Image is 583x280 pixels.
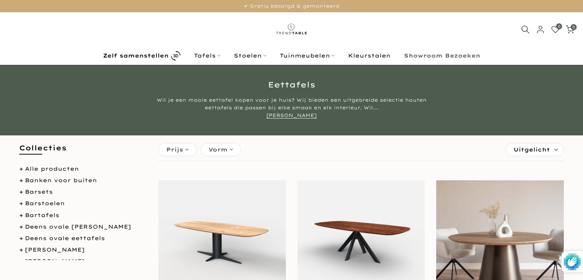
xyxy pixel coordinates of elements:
[25,200,65,207] a: Barstoelen
[25,188,53,195] a: Barsets
[25,165,79,172] a: Alle producten
[397,51,487,60] a: Showroom Bezoeken
[506,143,563,156] label: Sorteren:Uitgelicht
[67,81,516,89] h1: Eettafels
[404,53,480,58] b: Showroom Bezoeken
[566,25,574,34] a: 0
[148,96,435,119] div: Wil je een mooie eettafel kopen voor je huis? Wij bieden een uitgebreide selectie houten eettafel...
[209,145,228,154] span: Vorm
[514,143,550,156] span: Uitgelicht
[19,143,147,160] h5: Collecties
[273,51,341,60] a: Tuinmeubelen
[556,23,562,29] span: 0
[571,24,576,30] span: 0
[25,258,85,265] a: [PERSON_NAME]
[25,177,97,184] a: Banken voor buiten
[266,112,317,119] a: [PERSON_NAME]
[10,2,573,10] p: ✔ Gratis bezorgd & gemonteerd
[25,235,105,242] a: Deens ovale eettafels
[166,145,183,154] span: Prijs
[273,19,310,39] img: trend-table
[227,51,273,60] a: Stoelen
[103,53,169,58] b: Zelf samenstellen
[564,251,581,272] img: Beschermd door hCaptcha
[551,25,560,34] a: 0
[187,51,227,60] a: Tafels
[96,49,187,63] a: Zelf samenstellen
[25,223,131,230] a: Deens ovale [PERSON_NAME]
[341,51,397,60] a: Kleurstalen
[25,212,59,219] a: Bartafels
[1,241,39,279] iframe: toggle-frame
[25,246,85,253] a: [PERSON_NAME]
